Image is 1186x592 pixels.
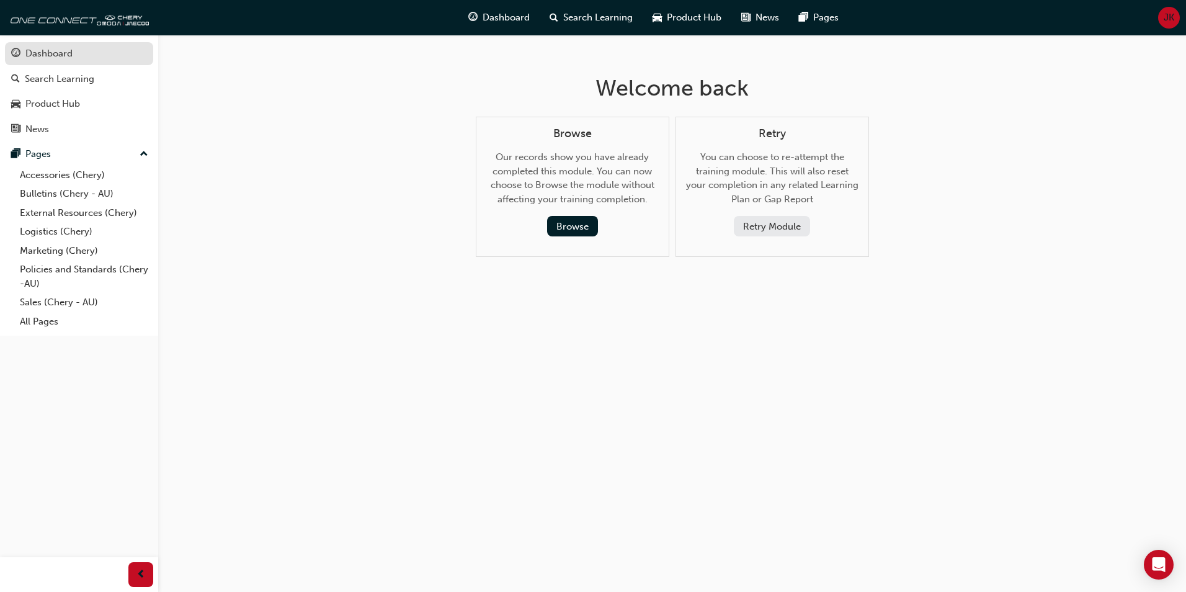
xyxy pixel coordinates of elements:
div: Product Hub [25,97,80,111]
a: Policies and Standards (Chery -AU) [15,260,153,293]
img: oneconnect [6,5,149,30]
a: search-iconSearch Learning [540,5,643,30]
span: Pages [813,11,839,25]
button: Pages [5,143,153,166]
button: JK [1158,7,1180,29]
span: up-icon [140,146,148,163]
a: Product Hub [5,92,153,115]
span: guage-icon [468,10,478,25]
a: All Pages [15,312,153,331]
h4: Retry [686,127,858,141]
span: search-icon [550,10,558,25]
a: Marketing (Chery) [15,241,153,261]
span: prev-icon [136,567,146,583]
span: Product Hub [667,11,721,25]
span: pages-icon [799,10,808,25]
div: Dashboard [25,47,73,61]
span: guage-icon [11,48,20,60]
a: News [5,118,153,141]
div: Pages [25,147,51,161]
span: JK [1164,11,1174,25]
div: You can choose to re-attempt the training module. This will also reset your completion in any rel... [686,127,858,237]
a: Dashboard [5,42,153,65]
a: Search Learning [5,68,153,91]
a: External Resources (Chery) [15,204,153,223]
a: guage-iconDashboard [458,5,540,30]
span: pages-icon [11,149,20,160]
button: Retry Module [734,216,810,236]
a: Logistics (Chery) [15,222,153,241]
a: pages-iconPages [789,5,849,30]
span: Search Learning [563,11,633,25]
h4: Browse [486,127,659,141]
a: car-iconProduct Hub [643,5,731,30]
span: news-icon [741,10,751,25]
span: car-icon [653,10,662,25]
button: DashboardSearch LearningProduct HubNews [5,40,153,143]
div: Search Learning [25,72,94,86]
span: search-icon [11,74,20,85]
button: Browse [547,216,598,236]
div: News [25,122,49,137]
a: Accessories (Chery) [15,166,153,185]
div: Our records show you have already completed this module. You can now choose to Browse the module ... [486,127,659,237]
span: Dashboard [483,11,530,25]
span: News [756,11,779,25]
div: Open Intercom Messenger [1144,550,1174,580]
h1: Welcome back [476,74,869,102]
a: Sales (Chery - AU) [15,293,153,312]
a: news-iconNews [731,5,789,30]
a: Bulletins (Chery - AU) [15,184,153,204]
span: car-icon [11,99,20,110]
span: news-icon [11,124,20,135]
